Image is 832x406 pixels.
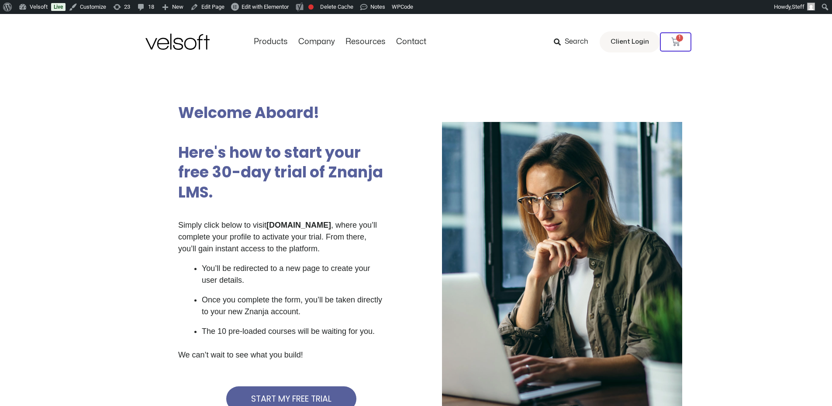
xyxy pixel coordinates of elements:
span: Search [565,36,588,48]
div: Focus keyphrase not set [308,4,314,10]
a: Search [554,35,594,49]
a: ProductsMenu Toggle [249,37,293,47]
p: We can’t wait to see what you build! [178,349,384,361]
a: 1 [660,32,691,52]
span: Edit with Elementor [242,3,289,10]
strong: [DOMAIN_NAME] [266,221,331,229]
a: Live [51,3,66,11]
h2: Welcome Aboard! Here's how to start your free 30-day trial of Znanja LMS. [178,103,383,202]
a: ResourcesMenu Toggle [340,37,391,47]
a: Client Login [600,31,660,52]
p: Simply click below to visit , where you’ll complete your profile to activate your trial. From the... [178,219,384,255]
nav: Menu [249,37,432,47]
p: Once you complete the form, you’ll be taken directly to your new Znanja account. [202,294,384,318]
span: Steff [792,3,804,10]
span: Client Login [611,36,649,48]
span: 1 [676,35,683,42]
a: CompanyMenu Toggle [293,37,340,47]
span: START MY FREE TRIAL [251,395,331,403]
img: Velsoft Training Materials [145,34,210,50]
a: ContactMenu Toggle [391,37,432,47]
p: The 10 pre-loaded courses will be waiting for you. [202,326,384,337]
p: You’ll be redirected to a new page to create your user details. [202,263,384,286]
